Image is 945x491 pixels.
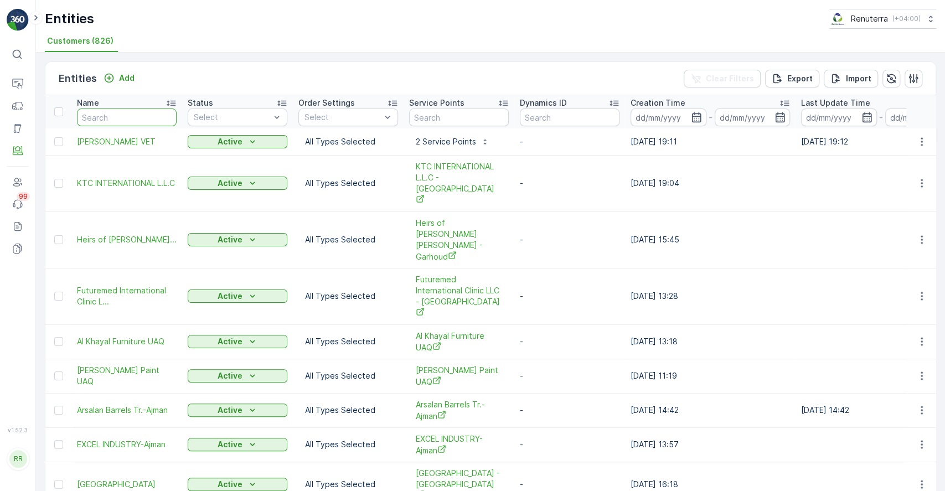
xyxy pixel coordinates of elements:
div: Toggle Row Selected [54,292,63,301]
p: Add [119,73,135,84]
a: Futuremed International Clinic LLC - Umm Suqeim [416,274,502,319]
td: [DATE] 19:04 [625,155,796,211]
button: Active [188,478,287,491]
p: Active [218,479,242,490]
p: All Types Selected [305,370,391,381]
button: Active [188,404,287,417]
p: - [879,111,883,124]
p: Active [218,234,242,245]
span: KTC INTERNATIONAL L.L.C - [GEOGRAPHIC_DATA] [416,161,502,206]
span: Heirs of [PERSON_NAME]... [77,234,177,245]
a: Heirs of Sulaiman Ahmed Saeed Al... [77,234,177,245]
span: [GEOGRAPHIC_DATA] [77,479,177,490]
span: v 1.52.3 [7,427,29,433]
span: KTC INTERNATIONAL L.L.C [77,178,177,189]
button: Active [188,290,287,303]
button: Add [99,71,139,85]
span: [PERSON_NAME] VET [77,136,177,147]
p: Renuterra [851,13,888,24]
a: EXCEL INDUSTRY-Ajman [77,439,177,450]
div: Toggle Row Selected [54,480,63,489]
p: Active [218,178,242,189]
input: dd/mm/yyyy [715,108,791,126]
p: 2 Service Points [416,136,476,147]
a: 99 [7,193,29,215]
a: EXCEL INDUSTRY-Ajman [416,433,502,456]
button: Active [188,233,287,246]
button: Active [188,177,287,190]
td: [DATE] 13:28 [625,268,796,324]
div: Toggle Row Selected [54,406,63,415]
p: Entities [59,71,97,86]
input: Search [77,108,177,126]
p: Status [188,97,213,108]
p: Active [218,405,242,416]
p: Order Settings [298,97,355,108]
p: - [520,178,619,189]
button: Active [188,369,287,383]
p: All Types Selected [305,178,391,189]
p: Creation Time [631,97,685,108]
a: Karas VET [77,136,177,147]
span: Heirs of [PERSON_NAME] [PERSON_NAME] - Garhoud [416,218,502,262]
td: [DATE] 15:45 [625,211,796,268]
p: All Types Selected [305,336,391,347]
td: [DATE] 14:42 [625,393,796,427]
img: logo [7,9,29,31]
a: Shaji Paint UAQ [77,365,177,387]
a: Shaji Paint UAQ [416,365,502,387]
p: All Types Selected [305,291,391,302]
input: dd/mm/yyyy [801,108,877,126]
button: Active [188,438,287,451]
button: RR [7,436,29,482]
div: Toggle Row Selected [54,137,63,146]
a: KTC INTERNATIONAL L.L.C - Deira Island [416,161,502,206]
p: All Types Selected [305,136,391,147]
td: [DATE] 13:18 [625,324,796,359]
p: Active [218,439,242,450]
p: Import [846,73,871,84]
td: [DATE] 11:19 [625,359,796,393]
p: - [520,234,619,245]
span: Futuremed International Clinic L... [77,285,177,307]
a: Affan Medical Center [77,479,177,490]
p: Active [218,291,242,302]
p: All Types Selected [305,479,391,490]
button: Clear Filters [684,70,761,87]
a: Arsalan Barrels Tr.-Ajman [416,399,502,422]
a: Al Khayal Furniture UAQ [416,330,502,353]
td: [DATE] 19:11 [625,128,796,155]
p: Export [787,73,813,84]
p: Clear Filters [706,73,754,84]
p: - [520,370,619,381]
p: Entities [45,10,94,28]
button: Renuterra(+04:00) [829,9,936,29]
p: Active [218,136,242,147]
a: Arsalan Barrels Tr.-Ajman [77,405,177,416]
p: ( +04:00 ) [892,14,921,23]
img: Screenshot_2024-07-26_at_13.33.01.png [829,13,846,25]
p: Active [218,336,242,347]
button: Active [188,335,287,348]
p: - [520,136,619,147]
input: dd/mm/yyyy [631,108,706,126]
a: Al Khayal Furniture UAQ [77,336,177,347]
div: Toggle Row Selected [54,440,63,449]
div: Toggle Row Selected [54,179,63,188]
div: RR [9,450,27,468]
p: Service Points [409,97,464,108]
p: - [520,479,619,490]
p: - [520,439,619,450]
p: All Types Selected [305,405,391,416]
p: - [709,111,712,124]
div: Toggle Row Selected [54,371,63,380]
span: Customers (826) [47,35,113,46]
input: Search [520,108,619,126]
p: Last Update Time [801,97,870,108]
p: Select [304,112,381,123]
